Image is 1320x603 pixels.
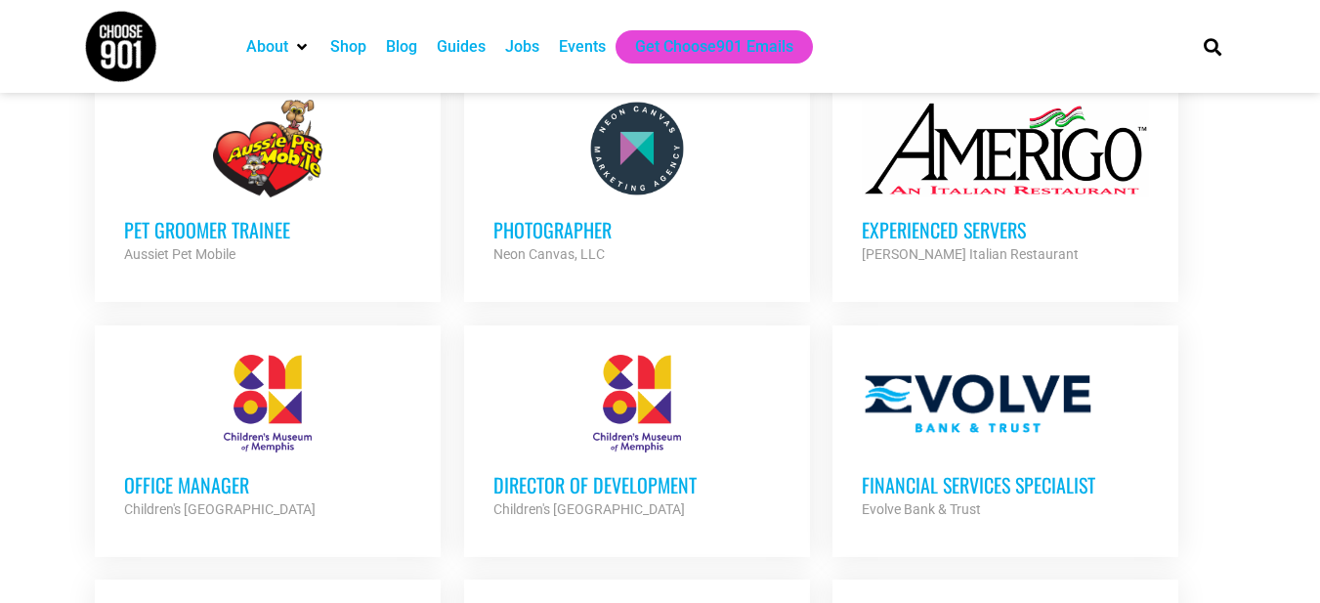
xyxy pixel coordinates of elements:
[635,35,793,59] a: Get Choose901 Emails
[862,472,1149,497] h3: Financial Services Specialist
[246,35,288,59] a: About
[464,325,810,550] a: Director of Development Children's [GEOGRAPHIC_DATA]
[124,501,316,517] strong: Children's [GEOGRAPHIC_DATA]
[124,217,411,242] h3: Pet Groomer Trainee
[505,35,539,59] a: Jobs
[330,35,366,59] a: Shop
[95,70,441,295] a: Pet Groomer Trainee Aussiet Pet Mobile
[493,501,685,517] strong: Children's [GEOGRAPHIC_DATA]
[236,30,1171,64] nav: Main nav
[493,246,605,262] strong: Neon Canvas, LLC
[437,35,486,59] a: Guides
[124,472,411,497] h3: Office Manager
[862,501,981,517] strong: Evolve Bank & Trust
[493,217,781,242] h3: Photographer
[95,325,441,550] a: Office Manager Children's [GEOGRAPHIC_DATA]
[559,35,606,59] a: Events
[386,35,417,59] a: Blog
[124,246,235,262] strong: Aussiet Pet Mobile
[1196,30,1228,63] div: Search
[236,30,320,64] div: About
[832,70,1178,295] a: Experienced Servers [PERSON_NAME] Italian Restaurant
[464,70,810,295] a: Photographer Neon Canvas, LLC
[832,325,1178,550] a: Financial Services Specialist Evolve Bank & Trust
[862,246,1079,262] strong: [PERSON_NAME] Italian Restaurant
[862,217,1149,242] h3: Experienced Servers
[493,472,781,497] h3: Director of Development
